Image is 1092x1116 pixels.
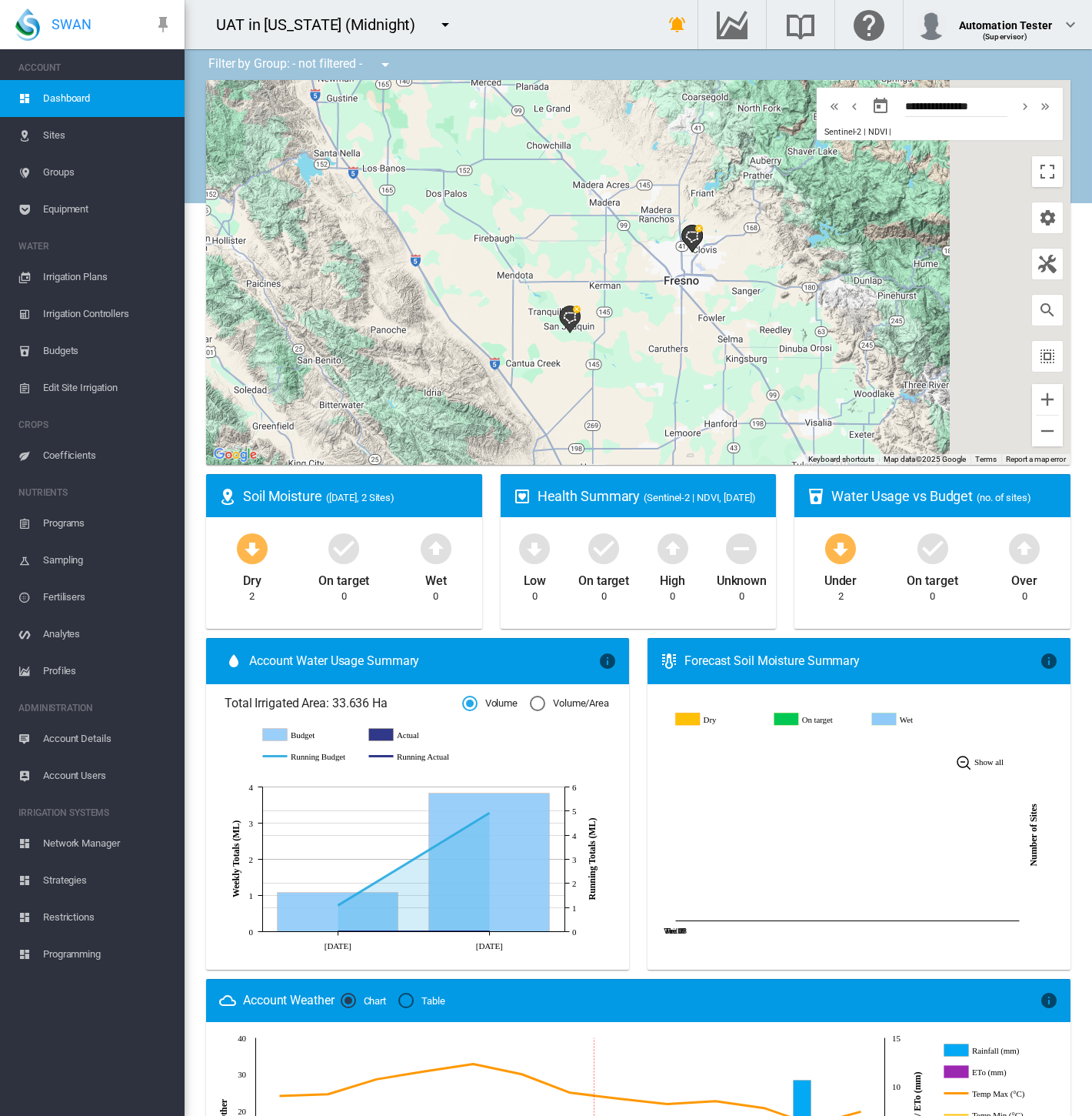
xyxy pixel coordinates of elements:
[421,1068,428,1074] circle: Temp Max (°C) Oct 06, 2025 30.8
[598,652,617,670] md-icon: icon-information
[373,1076,379,1082] circle: Temp Max (°C) Oct 05, 2025 28.6
[714,15,751,34] md-icon: Go to the Data Hub
[930,590,935,603] div: 0
[1028,804,1039,866] tspan: Number of Sites
[857,1108,864,1114] circle: Temp Max (°C) Oct 15, 2025 19.7
[739,590,744,603] div: 0
[238,1069,246,1078] tspan: 30
[824,97,844,115] button: icon-chevron-double-left
[844,97,864,115] button: icon-chevron-left
[15,8,40,41] img: SWAN-Landscape-Logo-Colour-drop.png
[428,793,549,931] g: Budget Oct 9 3.83
[1038,301,1057,319] md-icon: icon-magnify
[1035,97,1055,115] button: icon-chevron-double-right
[43,296,172,332] span: Irrigation Controllers
[43,542,172,579] span: Sampling
[892,1033,901,1042] tspan: 15
[1006,455,1066,463] a: Report a map error
[831,486,1058,506] div: Water Usage vs Budget
[530,697,609,711] md-radio-button: Volume/Area
[782,15,819,34] md-icon: Search the knowledge base
[43,369,172,406] span: Edit Site Irrigation
[18,234,172,259] span: WATER
[341,590,347,603] div: 0
[18,480,172,505] span: NUTRIENTS
[1017,97,1034,115] md-icon: icon-chevron-right
[43,899,172,936] span: Restrictions
[1032,341,1063,372] button: icon-select-all
[462,697,518,711] md-radio-button: Volume
[43,720,172,757] span: Account Details
[43,154,172,191] span: Groups
[516,530,553,566] md-icon: icon-arrow-down-bold-circle
[476,941,503,951] tspan: [DATE]
[425,566,447,590] div: Wet
[884,455,966,463] span: Map data ©2025 Google
[238,1106,246,1115] tspan: 20
[822,530,859,566] md-icon: icon-arrow-down-bold-circle
[249,855,253,864] tspan: 2
[676,713,764,727] g: Dry
[1040,991,1058,1010] md-icon: icon-information
[418,530,454,566] md-icon: icon-arrow-up-bold-circle
[660,566,685,590] div: High
[243,486,470,506] div: Soil Moisture
[218,991,237,1010] md-icon: icon-weather-cloudy
[369,728,460,742] g: Actual
[18,800,172,825] span: IRRIGATION SYSTEMS
[578,566,629,590] div: On target
[532,590,538,603] div: 0
[983,32,1028,41] span: (Supervisor)
[889,127,891,137] span: |
[486,810,492,816] circle: Running Budget Oct 9 4.92
[851,15,887,34] md-icon: Click here for help
[1040,652,1058,670] md-icon: icon-information
[335,902,341,908] circle: Running Budget Oct 2 1.09
[43,332,172,369] span: Budgets
[370,49,401,80] button: icon-menu-down
[524,566,547,590] div: Low
[559,306,581,333] div: Blue Field (7.02 Ha)
[959,12,1052,27] div: Automation Tester
[43,437,172,474] span: Coefficients
[1032,416,1063,446] button: Zoom out
[197,49,405,80] div: Filter by Group: - not filtered -
[808,454,874,465] button: Keyboard shortcuts
[43,259,172,296] span: Irrigation Plans
[43,616,172,653] span: Analytes
[433,590,438,603] div: 0
[249,927,254,937] tspan: 0
[325,1091,331,1097] circle: Temp Max (°C) Oct 04, 2025 24.5
[712,1098,718,1104] circle: Temp Max (°C) Oct 12, 2025 22.6
[775,713,863,727] g: On target
[243,566,261,590] div: Dry
[660,652,678,670] md-icon: icon-thermometer-lines
[717,566,767,590] div: Unknown
[277,892,398,931] g: Budget Oct 2 1.09
[43,757,172,794] span: Account Users
[249,590,255,603] div: 2
[1015,97,1035,115] button: icon-chevron-right
[826,97,843,115] md-icon: icon-chevron-double-left
[1006,530,1043,566] md-icon: icon-arrow-up-bold-circle
[587,817,598,900] tspan: Running Totals (ML)
[210,445,261,465] a: Open this area in Google Maps (opens a new window)
[335,928,341,934] circle: Running Actual Oct 2 0
[567,1089,573,1095] circle: Temp Max (°C) Oct 09, 2025 24.9
[975,455,997,463] a: Terms
[249,783,254,792] tspan: 4
[601,590,607,603] div: 0
[18,55,172,80] span: ACCOUNT
[944,1065,1046,1079] g: ETo (mm)
[1022,590,1027,603] div: 0
[1037,97,1054,115] md-icon: icon-chevron-double-right
[644,492,755,503] span: (Sentinel-2 | NDVI, [DATE])
[824,566,857,590] div: Under
[654,530,691,566] md-icon: icon-arrow-up-bold-circle
[1032,202,1063,233] button: icon-cog
[43,191,172,228] span: Equipment
[892,1081,901,1091] tspan: 10
[1038,209,1057,227] md-icon: icon-cog
[369,750,460,763] g: Running Actual
[681,225,703,252] div: Fresno (0.685 Ha)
